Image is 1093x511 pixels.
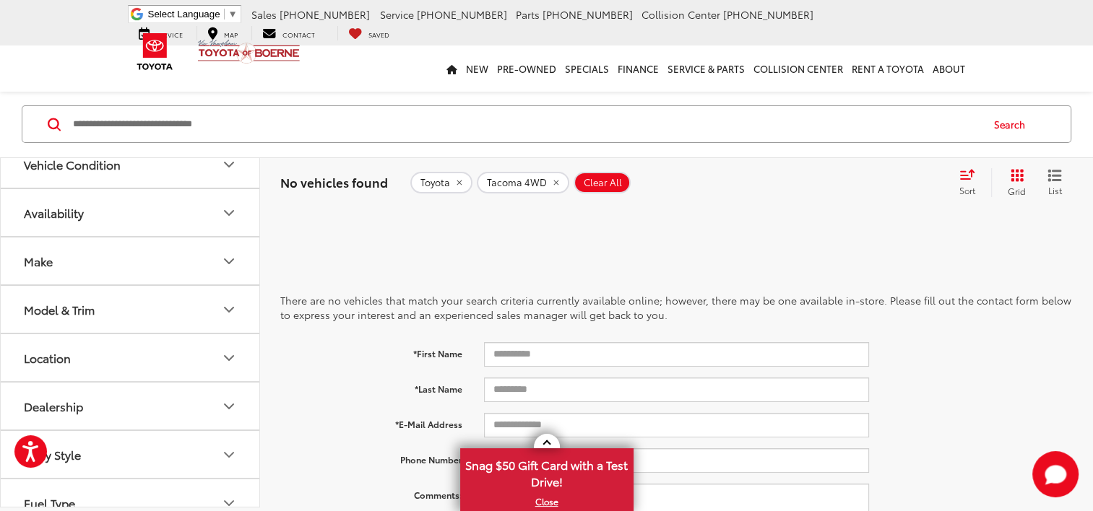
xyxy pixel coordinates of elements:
[128,26,194,40] a: Service
[928,45,969,92] a: About
[380,7,414,22] span: Service
[280,7,370,22] span: [PHONE_NUMBER]
[493,45,561,92] a: Pre-Owned
[24,157,121,171] div: Vehicle Condition
[420,178,450,189] span: Toyota
[197,39,301,64] img: Vic Vaughan Toyota of Boerne
[228,9,238,19] span: ▼
[220,349,238,367] div: Location
[196,26,249,40] a: Map
[269,484,473,502] label: Comments:
[980,106,1046,142] button: Search
[251,7,277,22] span: Sales
[24,206,84,219] div: Availability
[847,45,928,92] a: Rent a Toyota
[148,9,238,19] a: Select Language​
[148,9,220,19] span: Select Language
[224,9,225,19] span: ​
[24,351,71,364] div: Location
[220,398,238,415] div: Dealership
[1037,168,1073,197] button: List View
[1,334,261,381] button: LocationLocation
[24,254,53,268] div: Make
[641,7,720,22] span: Collision Center
[952,168,991,197] button: Select sort value
[1,431,261,478] button: Body StyleBody Style
[487,178,547,189] span: Tacoma 4WD
[723,7,813,22] span: [PHONE_NUMBER]
[220,301,238,318] div: Model & Trim
[1008,185,1026,197] span: Grid
[337,26,400,40] a: My Saved Vehicles
[1,383,261,429] button: DealershipDealership
[749,45,847,92] a: Collision Center
[410,172,472,193] button: remove Toyota
[1,237,261,284] button: MakeMake
[220,446,238,463] div: Body Style
[543,7,633,22] span: [PHONE_NUMBER]
[991,168,1037,197] button: Grid View
[663,45,749,92] a: Service & Parts: Opens in a new tab
[574,172,631,193] button: Clear All
[417,7,507,22] span: [PHONE_NUMBER]
[613,45,663,92] a: Finance
[462,45,493,92] a: New
[1,141,261,188] button: Vehicle ConditionVehicle Condition
[1,286,261,333] button: Model & TrimModel & Trim
[24,399,83,413] div: Dealership
[72,107,980,141] input: Search by Make, Model, or Keyword
[24,496,75,510] div: Fuel Type
[1,189,261,236] button: AvailabilityAvailability
[24,447,81,461] div: Body Style
[368,30,389,39] span: Saved
[280,293,1073,322] p: There are no vehicles that match your search criteria currently available online; however, there ...
[269,377,473,396] label: *Last Name
[516,7,540,22] span: Parts
[24,302,95,316] div: Model & Trim
[561,45,613,92] a: Specials
[269,413,473,431] label: *E-Mail Address
[220,156,238,173] div: Vehicle Condition
[1032,451,1079,497] button: Toggle Chat Window
[220,204,238,222] div: Availability
[584,178,622,189] span: Clear All
[251,26,326,40] a: Contact
[269,448,473,466] label: Phone Number
[462,450,632,494] span: Snag $50 Gift Card with a Test Drive!
[280,173,388,191] span: No vehicles found
[477,172,569,193] button: remove Tacoma%204WD
[128,28,182,75] img: Toyota
[1047,184,1062,196] span: List
[959,184,975,196] span: Sort
[220,253,238,270] div: Make
[442,45,462,92] a: Home
[269,342,473,360] label: *First Name
[1032,451,1079,497] svg: Start Chat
